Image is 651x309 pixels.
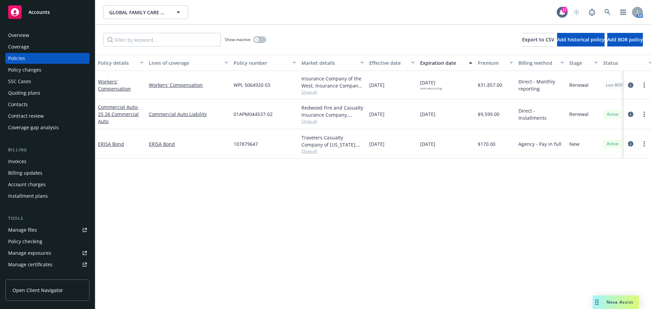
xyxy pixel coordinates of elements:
[569,111,589,118] span: Renewal
[149,140,228,148] a: ERISA Bond
[301,104,364,118] div: Redwood Fire and Casualty Insurance Company, Berkshire Hathaway Homestate Companies (BHHC)
[478,111,499,118] span: $9,599.00
[98,59,136,66] div: Policy details
[8,76,31,87] div: SSC Cases
[569,81,589,89] span: Renewal
[522,36,554,43] span: Export to CSV
[518,107,564,121] span: Direct - Installments
[606,141,619,147] span: Active
[561,7,568,13] div: 17
[420,59,465,66] div: Expiration date
[301,59,356,66] div: Market details
[593,295,639,309] button: Nova Assist
[8,248,51,258] div: Manage exposures
[98,104,139,124] span: - 25 26 Commercial Auto
[103,5,188,19] button: GLOBAL FAMILY CARE NETWORK, INC.
[478,59,506,66] div: Premium
[569,59,590,66] div: Stage
[5,191,90,201] a: Installment plans
[8,168,42,178] div: Billing updates
[603,59,645,66] div: Status
[231,55,299,71] button: Policy number
[522,33,554,46] button: Export to CSV
[420,140,435,148] span: [DATE]
[301,75,364,89] div: Insurance Company of the West, Insurance Company of the West (ICW)
[301,118,364,124] span: Show all
[8,111,44,121] div: Contract review
[420,86,442,91] div: non-recurring
[369,59,407,66] div: Effective date
[5,30,90,41] a: Overview
[98,78,131,92] a: Workers' Compensation
[518,140,561,148] span: Agency - Pay in full
[8,225,37,235] div: Manage files
[301,148,364,154] span: Show all
[8,122,59,133] div: Coverage gap analysis
[5,156,90,167] a: Invoices
[98,141,124,147] a: ERISA Bond
[369,81,384,89] span: [DATE]
[8,271,42,282] div: Manage claims
[5,248,90,258] a: Manage exposures
[103,33,221,46] input: Filter by keyword...
[518,59,556,66] div: Billing method
[146,55,231,71] button: Lines of coverage
[8,41,29,52] div: Coverage
[8,179,46,190] div: Account charges
[5,3,90,22] a: Accounts
[8,30,29,41] div: Overview
[8,191,48,201] div: Installment plans
[607,36,643,43] span: Add BOR policy
[640,81,648,89] a: more
[616,5,630,19] a: Switch app
[5,259,90,270] a: Manage certificates
[478,81,502,89] span: $31,857.00
[299,55,367,71] button: Market details
[5,147,90,153] div: Billing
[149,81,228,89] a: Workers' Compensation
[8,64,41,75] div: Policy changes
[607,299,633,305] span: Nova Assist
[627,110,635,118] a: circleInformation
[8,259,53,270] div: Manage certificates
[13,287,63,294] span: Open Client Navigator
[8,156,26,167] div: Invoices
[627,81,635,89] a: circleInformation
[8,236,42,247] div: Policy checking
[640,140,648,148] a: more
[5,271,90,282] a: Manage claims
[98,104,139,124] a: Commercial Auto
[5,41,90,52] a: Coverage
[8,99,28,110] div: Contacts
[28,9,50,15] span: Accounts
[5,88,90,98] a: Quoting plans
[593,295,601,309] div: Drag to move
[5,236,90,247] a: Policy checking
[570,5,583,19] a: Start snowing
[149,59,221,66] div: Lines of coverage
[478,140,495,148] span: $170.00
[5,64,90,75] a: Policy changes
[585,5,599,19] a: Report a Bug
[5,179,90,190] a: Account charges
[109,9,168,16] span: GLOBAL FAMILY CARE NETWORK, INC.
[5,53,90,64] a: Policies
[627,140,635,148] a: circleInformation
[5,76,90,87] a: SSC Cases
[234,81,270,89] span: WPL 5064920 03
[95,55,146,71] button: Policy details
[516,55,567,71] button: Billing method
[475,55,516,71] button: Premium
[5,168,90,178] a: Billing updates
[5,215,90,222] div: Tools
[367,55,417,71] button: Effective date
[369,111,384,118] span: [DATE]
[234,140,258,148] span: 107879647
[569,140,579,148] span: New
[420,79,442,91] span: [DATE]
[234,111,273,118] span: 01APM044537-02
[557,36,605,43] span: Add historical policy
[301,89,364,95] span: Show all
[225,37,251,42] span: Show inactive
